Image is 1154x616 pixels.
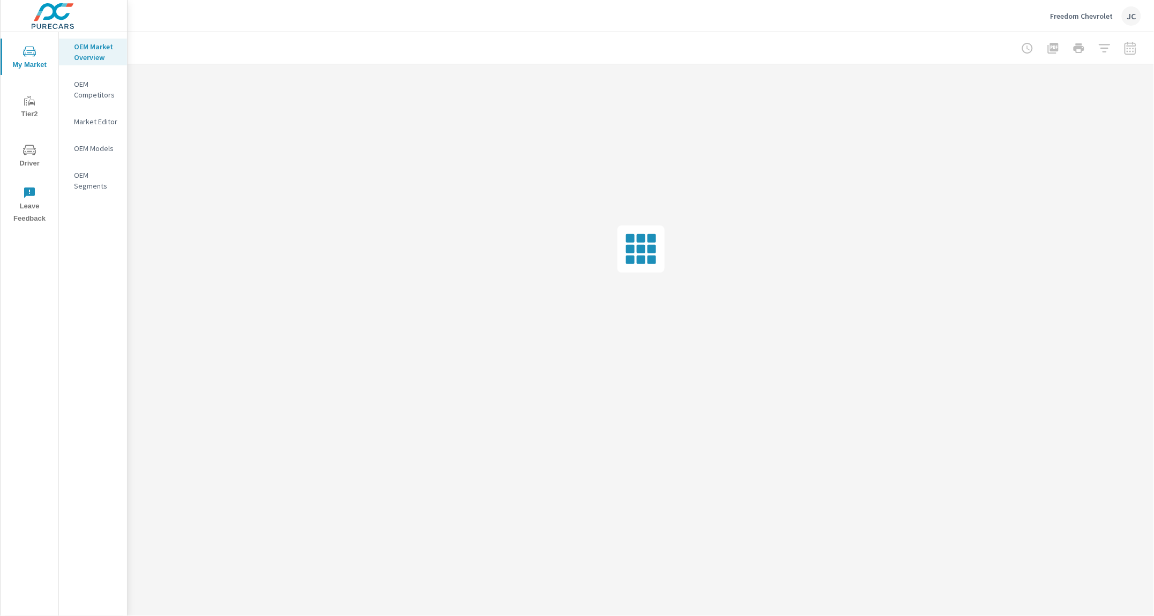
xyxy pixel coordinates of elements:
span: Tier2 [4,94,55,121]
div: OEM Market Overview [59,39,127,65]
div: OEM Competitors [59,76,127,103]
span: My Market [4,45,55,71]
p: OEM Competitors [74,79,118,100]
div: OEM Segments [59,167,127,194]
p: Freedom Chevrolet [1051,11,1113,21]
p: OEM Models [74,143,118,154]
div: OEM Models [59,140,127,156]
p: OEM Market Overview [74,41,118,63]
div: JC [1122,6,1141,26]
span: Driver [4,144,55,170]
div: nav menu [1,32,58,229]
p: Market Editor [74,116,118,127]
div: Market Editor [59,114,127,130]
p: OEM Segments [74,170,118,191]
span: Leave Feedback [4,186,55,225]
